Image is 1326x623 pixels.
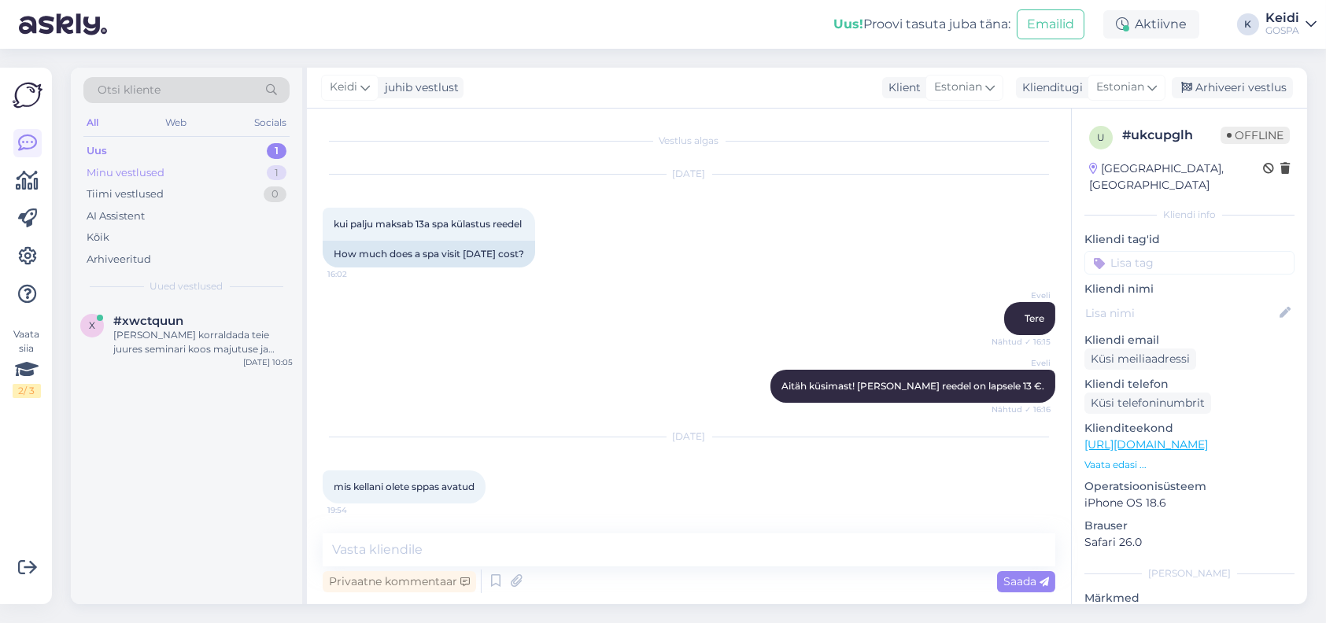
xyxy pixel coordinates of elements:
span: Eveli [992,357,1051,369]
p: Kliendi email [1084,332,1295,348]
div: How much does a spa visit [DATE] cost? [323,241,535,267]
a: [URL][DOMAIN_NAME] [1084,437,1208,452]
div: Vaata siia [13,327,41,398]
span: 19:54 [327,504,386,516]
div: Socials [251,112,290,133]
div: Privaatne kommentaar [323,571,476,592]
div: Tiimi vestlused [87,186,164,202]
div: Web [163,112,190,133]
span: Nähtud ✓ 16:16 [992,404,1051,415]
div: Vestlus algas [323,134,1055,148]
div: Arhiveeritud [87,252,151,267]
div: Uus [87,143,107,159]
span: Estonian [934,79,982,96]
div: Klient [882,79,921,96]
img: Askly Logo [13,80,42,110]
p: iPhone OS 18.6 [1084,495,1295,511]
div: Küsi telefoninumbrit [1084,393,1211,414]
b: Uus! [833,17,863,31]
div: Kliendi info [1084,208,1295,222]
div: Küsi meiliaadressi [1084,348,1196,370]
div: Kõik [87,230,109,245]
p: Klienditeekond [1084,420,1295,437]
p: Kliendi telefon [1084,376,1295,393]
div: [DATE] [323,429,1055,444]
input: Lisa nimi [1085,304,1276,322]
span: Saada [1003,574,1049,588]
p: Operatsioonisüsteem [1084,478,1295,495]
div: [DATE] 10:05 [243,356,293,368]
div: GOSPA [1265,24,1299,37]
button: Emailid [1017,9,1084,39]
div: Keidi [1265,12,1299,24]
p: Vaata edasi ... [1084,458,1295,472]
span: Offline [1221,127,1290,144]
div: 1 [267,165,286,181]
span: x [89,319,95,331]
span: Aitäh küsimast! [PERSON_NAME] reedel on lapsele 13 €. [781,380,1044,392]
span: mis kellani olete sppas avatud [334,481,475,492]
span: Tere [1025,312,1044,324]
div: [DATE] [323,167,1055,181]
span: Uued vestlused [150,279,223,293]
a: KeidiGOSPA [1265,12,1317,37]
div: Proovi tasuta juba täna: [833,15,1010,34]
span: Estonian [1096,79,1144,96]
span: 16:02 [327,268,386,280]
p: Kliendi nimi [1084,281,1295,297]
div: [PERSON_NAME] korraldada teie juures seminari koos majutuse ja toitlustusega. Kuupäevad: [DATE]–[... [113,328,293,356]
div: juhib vestlust [379,79,459,96]
div: # ukcupglh [1122,126,1221,145]
div: AI Assistent [87,208,145,224]
p: Märkmed [1084,590,1295,606]
p: Brauser [1084,518,1295,534]
span: #xwctquun [113,314,183,328]
div: 0 [264,186,286,202]
span: kui palju maksab 13a spa külastus reedel [334,218,522,230]
div: K [1237,13,1259,35]
div: Klienditugi [1016,79,1083,96]
span: u [1097,131,1105,143]
div: 2 / 3 [13,384,41,398]
div: [PERSON_NAME] [1084,566,1295,581]
div: [GEOGRAPHIC_DATA], [GEOGRAPHIC_DATA] [1089,160,1263,194]
div: Arhiveeri vestlus [1172,77,1293,98]
div: Aktiivne [1103,10,1199,39]
span: Otsi kliente [98,82,161,98]
div: 1 [267,143,286,159]
span: Eveli [992,289,1051,301]
p: Safari 26.0 [1084,534,1295,551]
input: Lisa tag [1084,251,1295,275]
span: Nähtud ✓ 16:15 [992,336,1051,348]
div: All [83,112,102,133]
span: Keidi [330,79,357,96]
p: Kliendi tag'id [1084,231,1295,248]
div: Minu vestlused [87,165,164,181]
